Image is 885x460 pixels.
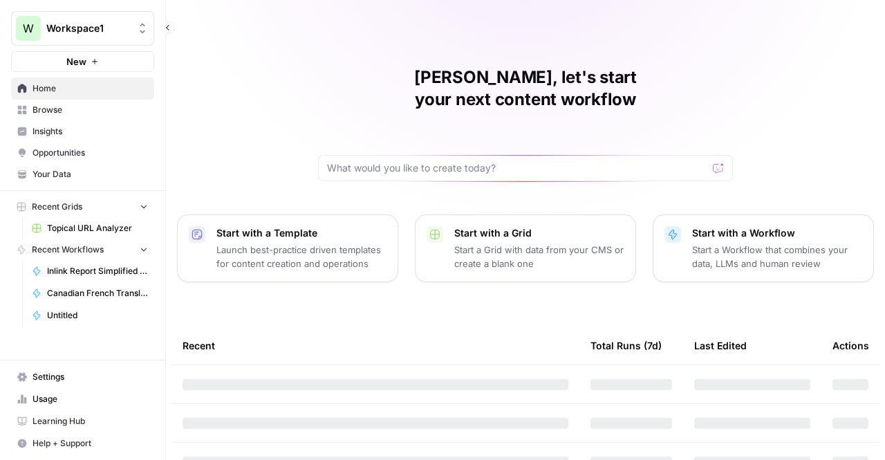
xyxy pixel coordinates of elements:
[11,388,154,410] a: Usage
[415,214,636,282] button: Start with a GridStart a Grid with data from your CMS or create a blank one
[47,287,148,300] span: Canadian French Translation Testing
[590,326,662,365] div: Total Runs (7d)
[11,432,154,454] button: Help + Support
[454,226,624,240] p: Start with a Grid
[694,326,747,365] div: Last Edited
[11,196,154,217] button: Recent Grids
[183,326,568,365] div: Recent
[47,222,148,234] span: Topical URL Analyzer
[11,142,154,164] a: Opportunities
[32,82,148,95] span: Home
[46,21,130,35] span: Workspace1
[32,393,148,405] span: Usage
[26,260,154,282] a: Inlink Report Simplified Checklist Builder
[23,20,34,37] span: W
[216,226,386,240] p: Start with a Template
[11,239,154,260] button: Recent Workflows
[32,201,82,213] span: Recent Grids
[11,77,154,100] a: Home
[11,366,154,388] a: Settings
[832,326,869,365] div: Actions
[11,99,154,121] a: Browse
[47,309,148,322] span: Untitled
[327,161,707,175] input: What would you like to create today?
[11,410,154,432] a: Learning Hub
[32,437,148,450] span: Help + Support
[11,163,154,185] a: Your Data
[11,51,154,72] button: New
[32,104,148,116] span: Browse
[692,226,862,240] p: Start with a Workflow
[216,243,386,270] p: Launch best-practice driven templates for content creation and operations
[32,125,148,138] span: Insights
[454,243,624,270] p: Start a Grid with data from your CMS or create a blank one
[32,415,148,427] span: Learning Hub
[11,120,154,142] a: Insights
[47,265,148,277] span: Inlink Report Simplified Checklist Builder
[32,371,148,383] span: Settings
[26,282,154,304] a: Canadian French Translation Testing
[318,66,733,111] h1: [PERSON_NAME], let's start your next content workflow
[32,147,148,159] span: Opportunities
[32,243,104,256] span: Recent Workflows
[692,243,862,270] p: Start a Workflow that combines your data, LLMs and human review
[26,304,154,326] a: Untitled
[177,214,398,282] button: Start with a TemplateLaunch best-practice driven templates for content creation and operations
[26,217,154,239] a: Topical URL Analyzer
[66,55,86,68] span: New
[32,168,148,181] span: Your Data
[653,214,874,282] button: Start with a WorkflowStart a Workflow that combines your data, LLMs and human review
[11,11,154,46] button: Workspace: Workspace1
